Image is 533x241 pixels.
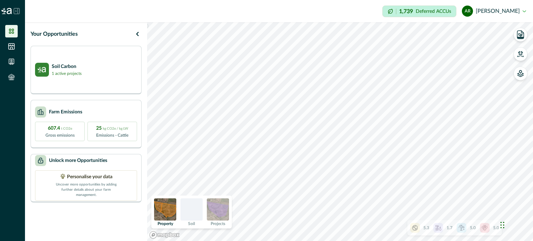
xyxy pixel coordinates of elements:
[207,198,229,221] img: projects preview
[500,215,505,235] div: Drag
[45,132,75,138] p: Gross emissions
[149,231,180,239] a: Mapbox logo
[188,222,195,226] p: Soil
[48,125,72,132] p: 607.4
[61,127,72,130] span: t CO2e
[399,9,413,14] p: 1,739
[96,132,128,138] p: Emissions - Cattle
[67,173,112,181] p: Personalise your data
[154,198,176,221] img: property preview
[498,208,533,241] iframe: Chat Widget
[211,222,225,226] p: Projects
[103,127,128,130] span: kg CO2e / kg LW
[51,181,121,198] p: Uncover more opportunities by adding further details about your farm management.
[49,157,107,164] p: Unlock more Opportunities
[1,8,12,14] img: Logo
[49,109,82,116] p: Farm Emissions
[158,222,173,226] p: Property
[96,125,128,132] p: 25
[52,63,82,70] p: Soil Carbon
[493,225,499,231] p: 5.0
[447,225,452,231] p: 1.7
[416,9,451,14] p: Deferred ACCUs
[31,30,78,38] p: Your Opportunities
[423,225,429,231] p: 5.3
[470,225,476,231] p: 5.0
[462,3,526,19] button: adam rabjohns[PERSON_NAME]
[52,70,82,77] p: 1 active projects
